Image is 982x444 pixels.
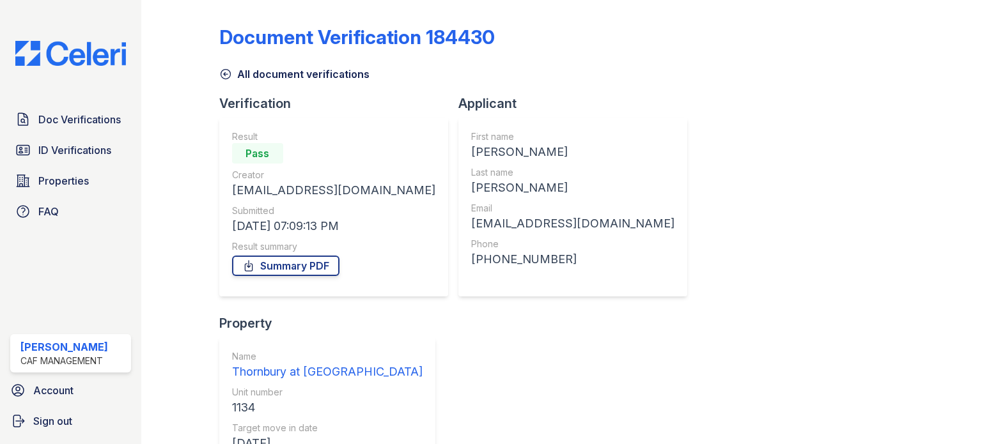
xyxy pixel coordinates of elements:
span: Account [33,383,74,398]
div: Email [471,202,674,215]
a: Name Thornbury at [GEOGRAPHIC_DATA] [232,350,423,381]
div: Target move in date [232,422,423,434]
a: Sign out [5,408,136,434]
img: CE_Logo_Blue-a8612792a0a2168367f1c8372b55b34899dd931a85d93a1a3d3e32e68fde9ad4.png [5,41,136,66]
a: Summary PDF [232,256,339,276]
div: Phone [471,238,674,250]
div: [PERSON_NAME] [471,179,674,197]
div: 1134 [232,399,423,417]
a: ID Verifications [10,137,131,163]
a: Doc Verifications [10,107,131,132]
div: Unit number [232,386,423,399]
div: [PERSON_NAME] [471,143,674,161]
a: FAQ [10,199,131,224]
a: Properties [10,168,131,194]
div: [PHONE_NUMBER] [471,250,674,268]
div: Applicant [458,95,698,112]
div: Pass [232,143,283,164]
div: [PERSON_NAME] [20,339,108,355]
div: Document Verification 184430 [219,26,495,49]
div: Property [219,314,446,332]
a: All document verifications [219,66,370,82]
span: Sign out [33,413,72,429]
div: Submitted [232,204,435,217]
span: FAQ [38,204,59,219]
span: Properties [38,173,89,188]
div: Result [232,130,435,143]
div: [EMAIL_ADDRESS][DOMAIN_NAME] [471,215,674,233]
div: Last name [471,166,674,179]
a: Account [5,378,136,403]
div: First name [471,130,674,143]
div: Result summary [232,240,435,253]
div: Name [232,350,423,363]
div: Verification [219,95,458,112]
span: Doc Verifications [38,112,121,127]
span: ID Verifications [38,142,111,158]
div: Creator [232,169,435,181]
div: Thornbury at [GEOGRAPHIC_DATA] [232,363,423,381]
div: CAF Management [20,355,108,367]
div: [EMAIL_ADDRESS][DOMAIN_NAME] [232,181,435,199]
div: [DATE] 07:09:13 PM [232,217,435,235]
